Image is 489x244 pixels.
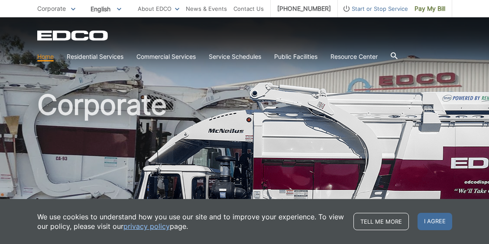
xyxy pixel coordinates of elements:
[37,212,345,231] p: We use cookies to understand how you use our site and to improve your experience. To view our pol...
[37,30,109,41] a: EDCD logo. Return to the homepage.
[37,5,66,12] span: Corporate
[67,52,123,61] a: Residential Services
[274,52,317,61] a: Public Facilities
[418,213,452,230] span: I agree
[186,4,227,13] a: News & Events
[84,2,128,16] span: English
[123,222,170,231] a: privacy policy
[415,4,445,13] span: Pay My Bill
[330,52,378,61] a: Resource Center
[353,213,409,230] a: Tell me more
[209,52,261,61] a: Service Schedules
[233,4,264,13] a: Contact Us
[138,4,179,13] a: About EDCO
[37,52,54,61] a: Home
[136,52,196,61] a: Commercial Services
